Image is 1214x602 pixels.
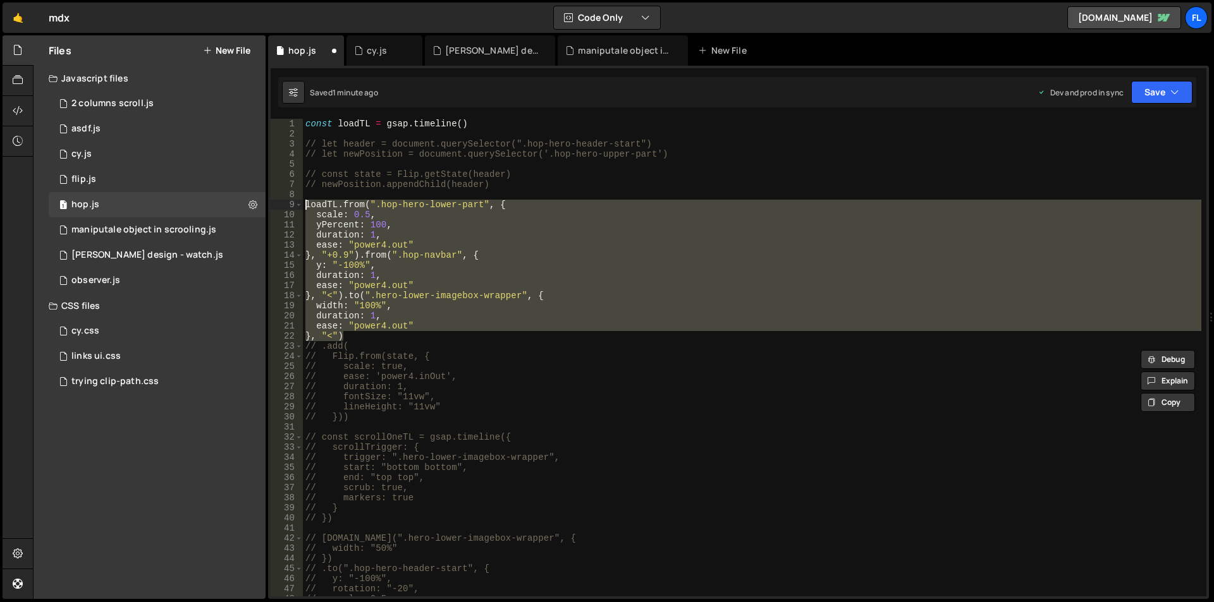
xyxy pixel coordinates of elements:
div: 12 [271,230,303,240]
div: 23 [271,341,303,351]
div: 2 columns scroll.js [71,98,154,109]
div: 27 [271,382,303,392]
div: maniputale object in scrooling.js [578,44,673,57]
div: 11 [271,220,303,230]
button: Save [1131,81,1193,104]
a: 🤙 [3,3,34,33]
div: 32 [271,432,303,442]
div: 14087/45001.js [49,192,266,217]
div: 20 [271,311,303,321]
div: CSS files [34,293,266,318]
div: cy.js [71,148,92,160]
div: asdf.js [71,123,101,135]
div: 1 [271,119,303,129]
div: 43 [271,543,303,553]
div: mdx [49,10,70,25]
div: 14087/36400.css [49,369,266,394]
div: hop.js [288,44,316,57]
div: 30 [271,412,303,422]
div: 33 [271,442,303,452]
div: 14087/36120.js [49,217,266,243]
div: 6 [271,169,303,179]
div: 17 [271,280,303,291]
div: 14087/44148.js [49,141,266,167]
div: 31 [271,422,303,432]
div: New File [698,44,751,57]
div: 8 [271,190,303,200]
div: 14087/35941.js [49,243,266,268]
div: 40 [271,513,303,523]
div: 14087/37273.js [49,167,266,192]
div: 15 [271,260,303,270]
button: Debug [1141,350,1195,369]
div: [PERSON_NAME] design - watch.js [71,250,223,261]
div: 10 [271,210,303,220]
div: Saved [310,87,378,98]
div: 38 [271,493,303,503]
div: 21 [271,321,303,331]
a: fl [1185,6,1208,29]
h2: Files [49,44,71,57]
div: 16 [271,270,303,280]
div: 47 [271,584,303,594]
div: 14087/36530.js [49,91,266,116]
button: Explain [1141,371,1195,390]
div: 14087/36990.js [49,268,266,293]
div: 14087/43937.js [49,116,266,141]
div: maniputale object in scrooling.js [71,224,216,236]
button: New File [203,45,250,56]
div: 39 [271,503,303,513]
div: 36 [271,473,303,483]
div: 14087/37841.css [49,344,266,369]
div: 19 [271,301,303,311]
div: cy.css [71,325,99,337]
div: 9 [271,200,303,210]
div: 22 [271,331,303,341]
div: [PERSON_NAME] design - watch.js [445,44,540,57]
div: flip.js [71,174,96,185]
div: 26 [271,371,303,382]
div: observer.js [71,275,120,286]
div: Javascript files [34,66,266,91]
div: Dev and prod in sync [1038,87,1124,98]
div: 45 [271,563,303,574]
div: 28 [271,392,303,402]
a: [DOMAIN_NAME] [1067,6,1181,29]
div: 4 [271,149,303,159]
div: links ui.css [71,351,121,362]
div: 46 [271,574,303,584]
div: 25 [271,361,303,371]
div: 3 [271,139,303,149]
div: 41 [271,523,303,533]
button: Code Only [554,6,660,29]
div: 7 [271,179,303,190]
div: 35 [271,462,303,473]
button: Copy [1141,393,1195,412]
div: 34 [271,452,303,462]
div: 37 [271,483,303,493]
div: 29 [271,402,303,412]
div: trying clip-path.css [71,376,159,387]
div: 42 [271,533,303,543]
div: 13 [271,240,303,250]
span: 1 [59,201,67,211]
div: hop.js [71,199,99,210]
div: 18 [271,291,303,301]
div: cy.js [367,44,387,57]
div: 1 minute ago [333,87,378,98]
div: 24 [271,351,303,361]
div: 44 [271,553,303,563]
div: 5 [271,159,303,169]
div: 14 [271,250,303,260]
div: 14087/44196.css [49,318,266,344]
div: 2 [271,129,303,139]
